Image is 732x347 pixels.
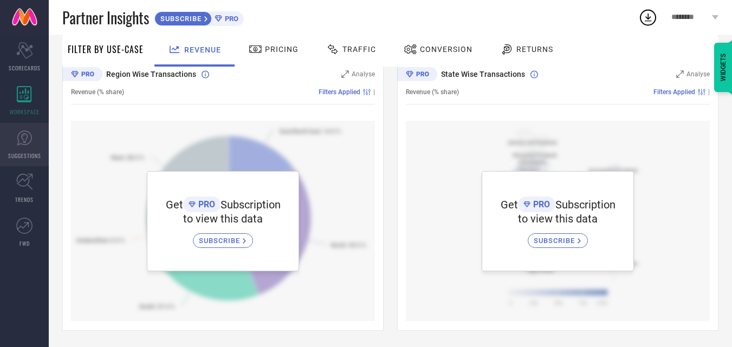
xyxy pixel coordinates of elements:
span: | [373,88,375,96]
span: State Wise Transactions [441,70,525,78]
span: WORKSPACE [10,108,40,116]
span: Revenue [184,45,221,54]
span: SUBSCRIBE [155,15,204,23]
span: Traffic [342,45,376,54]
span: Revenue (% share) [406,88,459,96]
span: Revenue (% share) [71,88,124,96]
span: Analyse [686,70,710,78]
div: Premium [62,67,102,83]
span: SCORECARDS [9,64,41,72]
span: Conversion [420,45,472,54]
span: SUBSCRIBE [534,237,578,245]
svg: Zoom [676,70,684,78]
span: PRO [196,199,215,209]
div: Premium [397,67,437,83]
span: Returns [516,45,553,54]
span: SUGGESTIONS [8,152,41,160]
a: SUBSCRIBE [193,225,253,248]
span: Filter By Use-Case [68,43,144,56]
span: Subscription [221,198,281,211]
span: Analyse [352,70,375,78]
span: TRENDS [15,195,34,204]
span: Subscription [555,198,616,211]
span: SUBSCRIBE [199,237,243,245]
span: Get [501,198,518,211]
span: PRO [222,15,238,23]
span: Filters Applied [319,88,360,96]
a: SUBSCRIBE [528,225,588,248]
span: Filters Applied [653,88,695,96]
span: PRO [530,199,550,209]
span: | [708,88,710,96]
svg: Zoom [341,70,349,78]
span: Region Wise Transactions [106,70,196,78]
span: to view this data [518,212,598,225]
span: to view this data [183,212,263,225]
span: Partner Insights [62,6,149,29]
a: SUBSCRIBEPRO [154,9,244,26]
span: FWD [20,239,30,247]
span: Get [166,198,183,211]
div: Open download list [638,8,658,27]
span: Pricing [265,45,299,54]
